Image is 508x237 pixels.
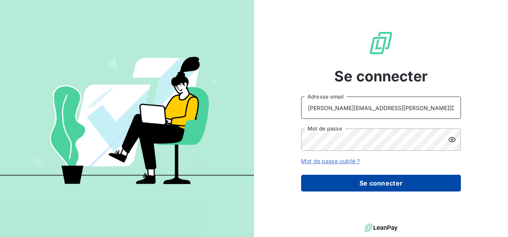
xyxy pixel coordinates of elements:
img: logo [365,222,397,234]
button: Se connecter [301,175,461,192]
img: Logo LeanPay [368,30,394,56]
input: placeholder [301,97,461,119]
a: Mot de passe oublié ? [301,158,360,164]
span: Se connecter [334,65,428,87]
